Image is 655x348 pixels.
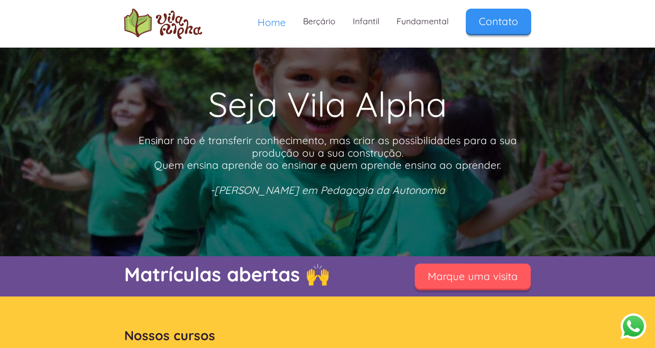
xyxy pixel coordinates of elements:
button: Abrir WhatsApp [620,313,646,339]
p: Ensinar não é transferir conhecimento, mas criar as possibilidades para a sua produção ou a sua c... [124,134,531,197]
img: logo Escola Vila Alpha [124,9,202,39]
a: Contato [466,9,531,34]
em: -[PERSON_NAME] em Pedagogia da Autonomia [210,184,445,197]
a: home [124,9,202,39]
a: Berçário [294,9,344,34]
a: Home [249,9,294,36]
span: Home [258,16,286,29]
p: Matrículas abertas 🙌 [124,261,393,288]
a: Fundamental [388,9,457,34]
h1: Seja Vila Alpha [124,78,531,130]
a: Marque uma visita [415,264,531,289]
a: Infantil [344,9,388,34]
